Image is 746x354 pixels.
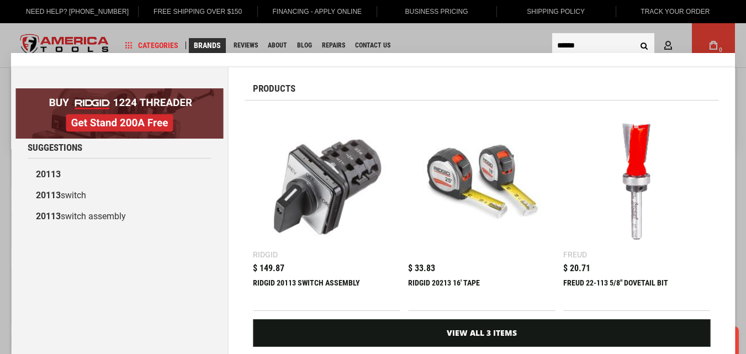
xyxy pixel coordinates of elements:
[28,185,211,206] a: 20113switch
[563,109,710,310] a: FREUD 22-113 5/8 Freud $ 20.71 FREUD 22-113 5/8" DOVETAIL BIT
[36,190,61,200] b: 20113
[253,319,710,347] a: View All 3 Items
[563,251,587,258] div: Freud
[253,251,278,258] div: Ridgid
[253,264,284,273] span: $ 149.87
[253,278,400,305] div: RIDGID 20113 SWITCH ASSEMBLY
[258,114,394,250] img: RIDGID 20113 SWITCH ASSEMBLY
[408,278,555,305] div: RIDGID 20213 16' TAPE
[15,88,223,97] a: BOGO: Buy RIDGID® 1224 Threader, Get Stand 200A Free!
[15,17,125,25] p: We're away right now. Please check back later!
[194,41,221,49] span: Brands
[189,38,226,53] a: Brands
[563,264,590,273] span: $ 20.71
[127,14,140,28] button: Open LiveChat chat widget
[36,169,61,179] b: 20113
[253,109,400,310] a: RIDGID 20113 SWITCH ASSEMBLY Ridgid $ 149.87 RIDGID 20113 SWITCH ASSEMBLY
[253,84,295,93] span: Products
[408,264,435,273] span: $ 33.83
[125,41,178,49] span: Categories
[414,114,549,250] img: RIDGID 20213 16' TAPE
[15,88,223,139] img: BOGO: Buy RIDGID® 1224 Threader, Get Stand 200A Free!
[408,109,555,310] a: RIDGID 20213 16' TAPE $ 33.83 RIDGID 20213 16' TAPE
[569,114,705,250] img: FREUD 22-113 5/8
[28,206,211,227] a: 20113switch assembly
[36,211,61,221] b: 20113
[633,35,654,56] button: Search
[28,164,211,185] a: 20113
[563,278,710,305] div: FREUD 22-113 5/8
[120,38,183,53] a: Categories
[28,143,82,152] span: Suggestions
